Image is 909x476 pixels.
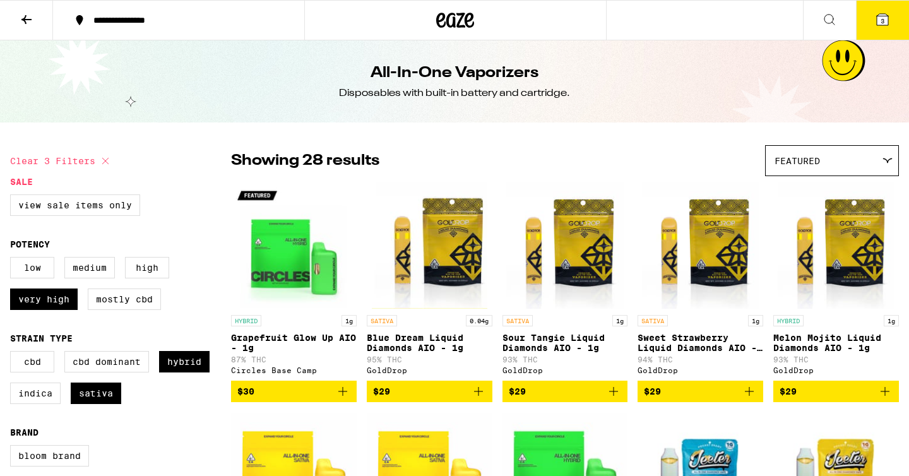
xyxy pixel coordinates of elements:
[231,182,357,381] a: Open page for Grapefruit Glow Up AIO - 1g from Circles Base Camp
[10,383,61,404] label: Indica
[231,333,357,353] p: Grapefruit Glow Up AIO - 1g
[881,17,884,25] span: 3
[231,315,261,326] p: HYBRID
[231,381,357,402] button: Add to bag
[231,366,357,374] div: Circles Base Camp
[71,383,121,404] label: Sativa
[638,333,763,353] p: Sweet Strawberry Liquid Diamonds AIO - 1g
[371,62,538,84] h1: All-In-One Vaporizers
[231,355,357,364] p: 87% THC
[502,355,628,364] p: 93% THC
[773,366,899,374] div: GoldDrop
[372,182,487,309] img: GoldDrop - Blue Dream Liquid Diamonds AIO - 1g
[502,182,628,381] a: Open page for Sour Tangie Liquid Diamonds AIO - 1g from GoldDrop
[367,333,492,353] p: Blue Dream Liquid Diamonds AIO - 1g
[778,182,894,309] img: GoldDrop - Melon Mojito Liquid Diamonds AIO - 1g
[502,381,628,402] button: Add to bag
[64,257,115,278] label: Medium
[638,315,668,326] p: SATIVA
[10,351,54,372] label: CBD
[638,355,763,364] p: 94% THC
[159,351,210,372] label: Hybrid
[638,182,763,381] a: Open page for Sweet Strawberry Liquid Diamonds AIO - 1g from GoldDrop
[10,257,54,278] label: Low
[466,315,492,326] p: 0.04g
[339,86,570,100] div: Disposables with built-in battery and cartridge.
[10,177,33,187] legend: Sale
[773,182,899,381] a: Open page for Melon Mojito Liquid Diamonds AIO - 1g from GoldDrop
[231,150,379,172] p: Showing 28 results
[773,333,899,353] p: Melon Mojito Liquid Diamonds AIO - 1g
[237,386,254,396] span: $30
[231,182,357,309] img: Circles Base Camp - Grapefruit Glow Up AIO - 1g
[10,289,78,310] label: Very High
[642,182,759,309] img: GoldDrop - Sweet Strawberry Liquid Diamonds AIO - 1g
[612,315,627,326] p: 1g
[367,355,492,364] p: 95% THC
[502,315,533,326] p: SATIVA
[88,289,161,310] label: Mostly CBD
[644,386,661,396] span: $29
[367,315,397,326] p: SATIVA
[125,257,169,278] label: High
[8,9,91,19] span: Hi. Need any help?
[884,315,899,326] p: 1g
[10,445,89,467] label: Bloom Brand
[780,386,797,396] span: $29
[506,182,623,309] img: GoldDrop - Sour Tangie Liquid Diamonds AIO - 1g
[502,366,628,374] div: GoldDrop
[10,194,140,216] label: View Sale Items Only
[638,366,763,374] div: GoldDrop
[10,145,113,177] button: Clear 3 filters
[64,351,149,372] label: CBD Dominant
[373,386,390,396] span: $29
[856,1,909,40] button: 3
[748,315,763,326] p: 1g
[10,333,73,343] legend: Strain Type
[638,381,763,402] button: Add to bag
[509,386,526,396] span: $29
[775,156,820,166] span: Featured
[773,355,899,364] p: 93% THC
[367,366,492,374] div: GoldDrop
[773,315,804,326] p: HYBRID
[342,315,357,326] p: 1g
[10,427,39,437] legend: Brand
[502,333,628,353] p: Sour Tangie Liquid Diamonds AIO - 1g
[367,182,492,381] a: Open page for Blue Dream Liquid Diamonds AIO - 1g from GoldDrop
[367,381,492,402] button: Add to bag
[10,239,50,249] legend: Potency
[773,381,899,402] button: Add to bag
